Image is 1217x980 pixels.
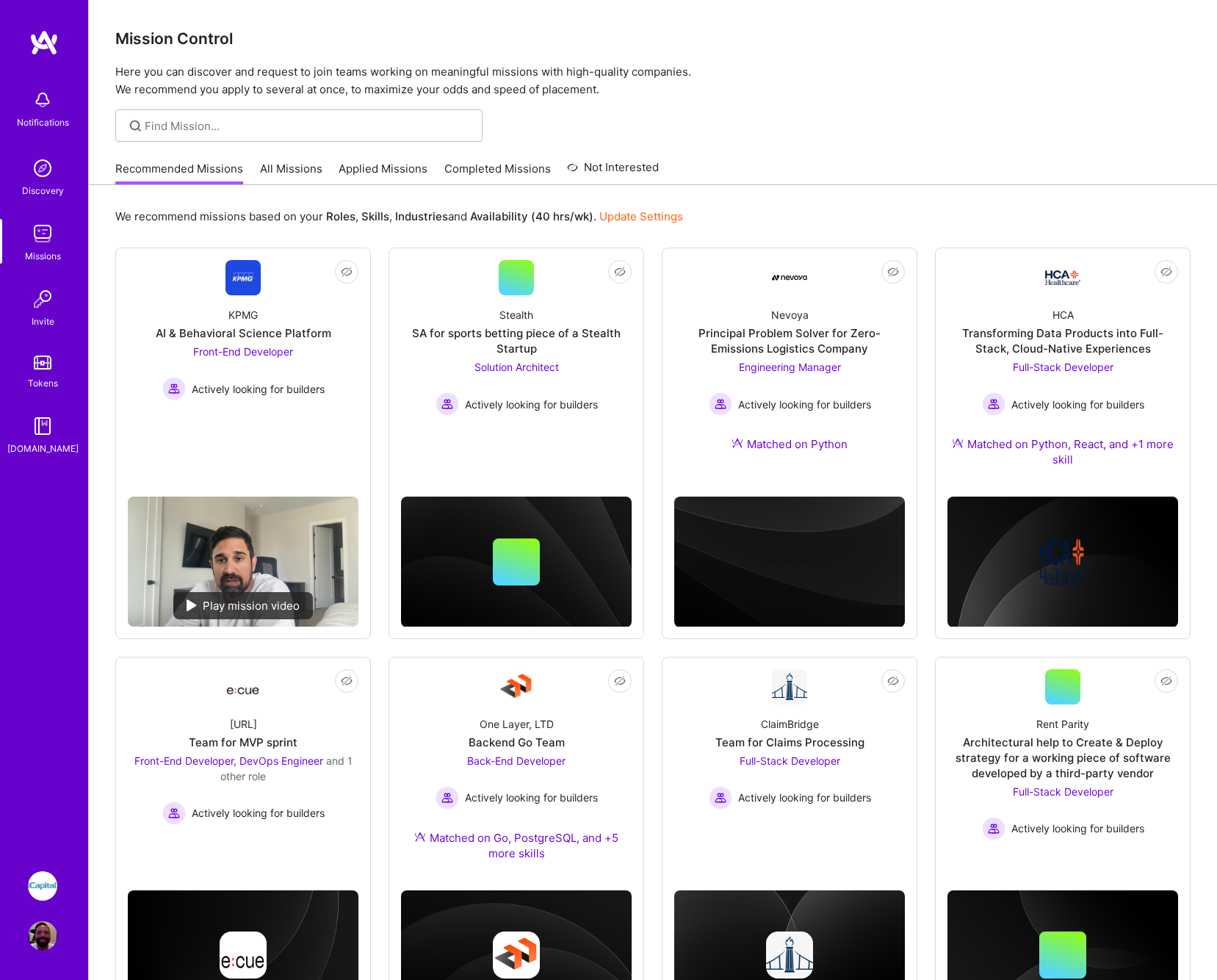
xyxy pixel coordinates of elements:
[1052,307,1074,323] div: HCA
[28,921,57,951] img: User Avatar
[127,118,144,134] i: icon SearchGrey
[1013,361,1113,373] span: Full-Stack Developer
[614,675,626,687] i: icon EyeClosed
[674,669,905,839] a: Company LogoClaimBridgeTeam for Claims ProcessingFull-Stack Developer Actively looking for builde...
[982,817,1005,840] img: Actively looking for builders
[401,830,632,861] div: Matched on Go, PostgreSQL, and +5 more skills
[32,314,54,329] div: Invite
[395,209,448,223] b: Industries
[401,260,632,437] a: StealthSA for sports betting piece of a Stealth StartupSolution Architect Actively looking for bu...
[192,381,325,397] span: Actively looking for builders
[193,345,293,358] span: Front-End Developer
[28,154,57,183] img: discovery
[128,497,358,627] img: No Mission
[225,674,261,700] img: Company Logo
[115,209,683,224] p: We recommend missions based on your , , and .
[1011,821,1144,836] span: Actively looking for builders
[467,754,566,767] span: Back-End Developer
[28,284,57,314] img: Invite
[192,805,325,821] span: Actively looking for builders
[732,436,848,452] div: Matched on Python
[887,675,899,687] i: icon EyeClosed
[7,441,79,456] div: [DOMAIN_NAME]
[771,307,809,323] div: Nevoya
[401,325,632,356] div: SA for sports betting piece of a Stealth Startup
[361,209,389,223] b: Skills
[134,754,323,767] span: Front-End Developer, DevOps Engineer
[220,932,267,979] img: Company logo
[567,159,659,185] a: Not Interested
[115,29,1191,48] h3: Mission Control
[1036,716,1089,732] div: Rent Parity
[740,754,840,767] span: Full-Stack Developer
[128,669,358,839] a: Company Logo[URL]Team for MVP sprintFront-End Developer, DevOps Engineer and 1 other roleActively...
[614,266,626,278] i: icon EyeClosed
[187,599,197,611] img: play
[709,786,732,810] img: Actively looking for builders
[260,161,322,185] a: All Missions
[1160,266,1172,278] i: icon EyeClosed
[1011,397,1144,412] span: Actively looking for builders
[493,932,540,979] img: Company logo
[28,411,57,441] img: guide book
[34,356,51,370] img: tokens
[499,307,533,323] div: Stealth
[1013,785,1113,798] span: Full-Stack Developer
[341,266,353,278] i: icon EyeClosed
[469,735,565,750] div: Backend Go Team
[772,275,807,281] img: Company Logo
[326,209,355,223] b: Roles
[465,790,598,805] span: Actively looking for builders
[28,871,57,901] img: iCapital: Building an Alternative Investment Marketplace
[1160,675,1172,687] i: icon EyeClosed
[444,161,551,185] a: Completed Missions
[115,161,243,185] a: Recommended Missions
[465,397,598,412] span: Actively looking for builders
[499,669,534,705] img: Company Logo
[401,669,632,879] a: Company LogoOne Layer, LTDBackend Go TeamBack-End Developer Actively looking for buildersActively...
[24,871,61,901] a: iCapital: Building an Alternative Investment Marketplace
[436,786,459,810] img: Actively looking for builders
[28,219,57,248] img: teamwork
[25,248,61,264] div: Missions
[24,921,61,951] a: User Avatar
[599,209,683,223] a: Update Settings
[952,437,964,449] img: Ateam Purple Icon
[947,436,1178,467] div: Matched on Python, React, and +1 more skill
[162,377,186,400] img: Actively looking for builders
[766,932,813,979] img: Company logo
[887,266,899,278] i: icon EyeClosed
[772,669,807,705] img: Company Logo
[1039,538,1086,586] img: Company logo
[739,361,841,373] span: Engineering Manager
[947,260,1178,485] a: Company LogoHCATransforming Data Products into Full-Stack, Cloud-Native ExperiencesFull-Stack Dev...
[225,260,261,295] img: Company Logo
[674,325,905,356] div: Principal Problem Solver for Zero-Emissions Logistics Company
[947,735,1178,781] div: Architectural help to Create & Deploy strategy for a working piece of software developed by a thi...
[470,209,593,223] b: Availability (40 hrs/wk)
[228,307,258,323] div: KPMG
[982,392,1005,416] img: Actively looking for builders
[341,675,353,687] i: icon EyeClosed
[436,392,459,416] img: Actively looking for builders
[761,716,819,732] div: ClaimBridge
[947,669,1178,840] a: Rent ParityArchitectural help to Create & Deploy strategy for a working piece of software develop...
[766,538,813,586] img: Company logo
[128,260,358,485] a: Company LogoKPMGAI & Behavioral Science PlatformFront-End Developer Actively looking for builders...
[709,392,732,416] img: Actively looking for builders
[189,735,297,750] div: Team for MVP sprint
[732,437,743,449] img: Ateam Purple Icon
[401,497,632,627] img: cover
[156,325,331,341] div: AI & Behavioral Science Platform
[115,63,1191,98] p: Here you can discover and request to join teams working on meaningful missions with high-quality ...
[738,397,871,412] span: Actively looking for builders
[230,716,257,732] div: [URL]
[22,183,64,198] div: Discovery
[29,29,59,56] img: logo
[173,592,313,619] div: Play mission video
[947,325,1178,356] div: Transforming Data Products into Full-Stack, Cloud-Native Experiences
[738,790,871,805] span: Actively looking for builders
[480,716,554,732] div: One Layer, LTD
[947,497,1178,627] img: cover
[28,375,58,391] div: Tokens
